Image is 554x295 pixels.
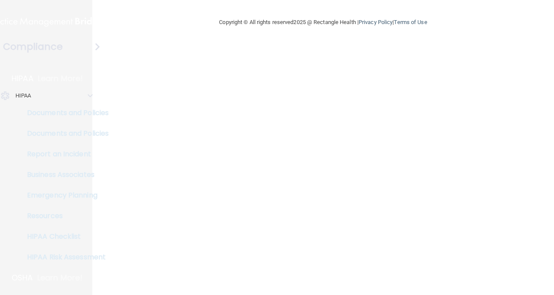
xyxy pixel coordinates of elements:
p: Report an Incident [6,150,123,158]
p: Learn More! [38,73,83,84]
h4: Compliance [3,41,63,53]
p: HIPAA Checklist [6,232,123,241]
p: Documents and Policies [6,129,123,138]
p: HIPAA [15,91,31,101]
p: Resources [6,212,123,220]
p: HIPAA [12,73,33,84]
p: Documents and Policies [6,109,123,117]
a: Privacy Policy [359,19,393,25]
a: Terms of Use [394,19,427,25]
div: Copyright © All rights reserved 2025 @ Rectangle Health | | [167,9,480,36]
p: Learn More! [37,273,83,283]
p: OSHA [12,273,33,283]
p: Business Associates [6,170,123,179]
p: HIPAA Risk Assessment [6,253,123,262]
p: Emergency Planning [6,191,123,200]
